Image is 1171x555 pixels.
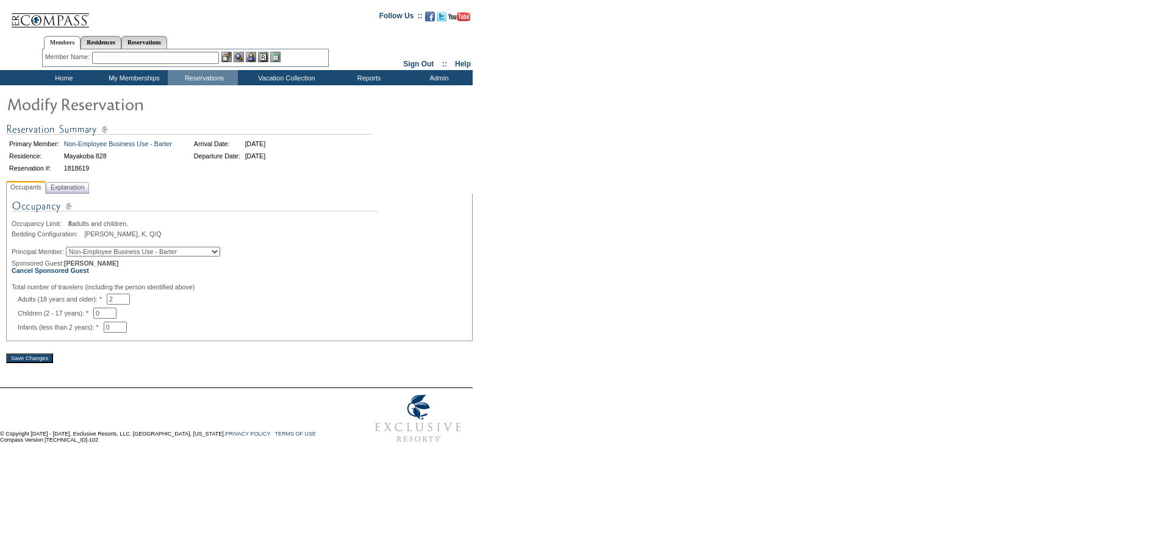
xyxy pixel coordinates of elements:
[68,220,72,227] span: 8
[12,199,378,220] img: Occupancy
[192,138,242,149] td: Arrival Date:
[12,283,467,291] div: Total number of travelers (including the person identified above)
[98,70,168,85] td: My Memberships
[64,140,172,147] a: Non-Employee Business Use - Barter
[403,70,473,85] td: Admin
[363,388,473,449] img: Exclusive Resorts
[44,36,81,49] a: Members
[275,431,317,437] a: TERMS OF USE
[6,91,250,116] img: Modify Reservation
[18,323,104,331] span: Infants (less than 2 years): *
[225,431,270,437] a: PRIVACY POLICY
[84,230,161,238] span: [PERSON_NAME], K, Q/Q
[81,36,121,49] a: Residences
[18,295,107,303] span: Adults (18 years and older): *
[12,248,64,255] span: Principal Member:
[332,70,403,85] td: Reports
[168,70,238,85] td: Reservations
[12,267,89,274] a: Cancel Sponsored Guest
[12,230,82,238] span: Bedding Configuration:
[403,60,434,68] a: Sign Out
[243,138,268,149] td: [DATE]
[12,220,66,227] span: Occupancy Limit:
[448,15,470,23] a: Subscribe to our YouTube Channel
[425,15,435,23] a: Become our fan on Facebook
[379,10,423,25] td: Follow Us ::
[48,181,87,194] span: Explanation
[437,12,446,21] img: Follow us on Twitter
[7,138,61,149] td: Primary Member:
[234,52,244,62] img: View
[221,52,232,62] img: b_edit.gif
[8,181,44,194] span: Occupants
[12,260,467,274] div: Sponsored Guest:
[258,52,268,62] img: Reservations
[64,260,118,267] span: [PERSON_NAME]
[425,12,435,21] img: Become our fan on Facebook
[45,52,92,62] div: Member Name:
[7,150,61,161] td: Residence:
[10,3,90,28] img: Compass Home
[62,163,174,174] td: 1818619
[6,353,53,363] input: Save Changes
[192,150,242,161] td: Departure Date:
[238,70,332,85] td: Vacation Collection
[7,163,61,174] td: Reservation #:
[62,150,174,161] td: Mayakoba 828
[246,52,256,62] img: Impersonate
[437,15,446,23] a: Follow us on Twitter
[448,12,470,21] img: Subscribe to our YouTube Channel
[121,36,167,49] a: Reservations
[442,60,447,68] span: ::
[27,70,98,85] td: Home
[270,52,281,62] img: b_calculator.gif
[243,150,268,161] td: [DATE]
[18,309,93,317] span: Children (2 - 17 years): *
[12,220,467,227] div: adults and children.
[455,60,471,68] a: Help
[6,122,372,137] img: Reservation Summary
